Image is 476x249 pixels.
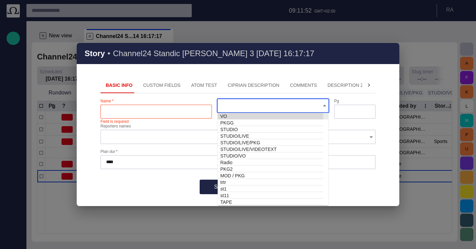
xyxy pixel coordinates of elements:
td: st1 [218,186,323,192]
button: ATOM Test [186,77,222,93]
td: PKG2 [218,166,323,172]
td: STUDIO/LIVE [218,133,323,139]
button: Custom Fields [138,77,186,93]
h3: Channel24 Standic [PERSON_NAME] 3 [DATE] 16:17:17 [113,49,314,58]
h2: Story [85,49,105,58]
label: Name [100,98,113,104]
label: Reporters names [100,124,131,129]
td: trtr [218,179,323,186]
td: st11 [218,192,323,199]
label: Pg [334,98,339,104]
td: STUDIO/VO [218,153,323,159]
button: Save [200,180,231,194]
button: Comments [285,77,322,93]
td: STUDIO/LIVE/VIDEOTEXT [218,146,323,153]
div: Story [77,43,399,206]
button: Description 2 [322,77,368,93]
button: Basic Info [100,77,138,93]
button: Open [367,132,376,142]
td: VO [218,113,323,120]
button: Ciprian description [222,77,285,93]
td: Radio [218,159,323,166]
td: STUDIO [218,126,323,133]
td: MOD / PKG [218,172,323,179]
td: PKGG [218,120,323,126]
button: Close [320,101,329,110]
h3: • [107,49,110,58]
label: Plan dur [100,149,118,154]
div: Story [77,43,399,64]
td: STUDIO/LIVE/PKG [218,139,323,146]
p: Field is required [100,119,129,125]
td: TAPE [218,199,323,205]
